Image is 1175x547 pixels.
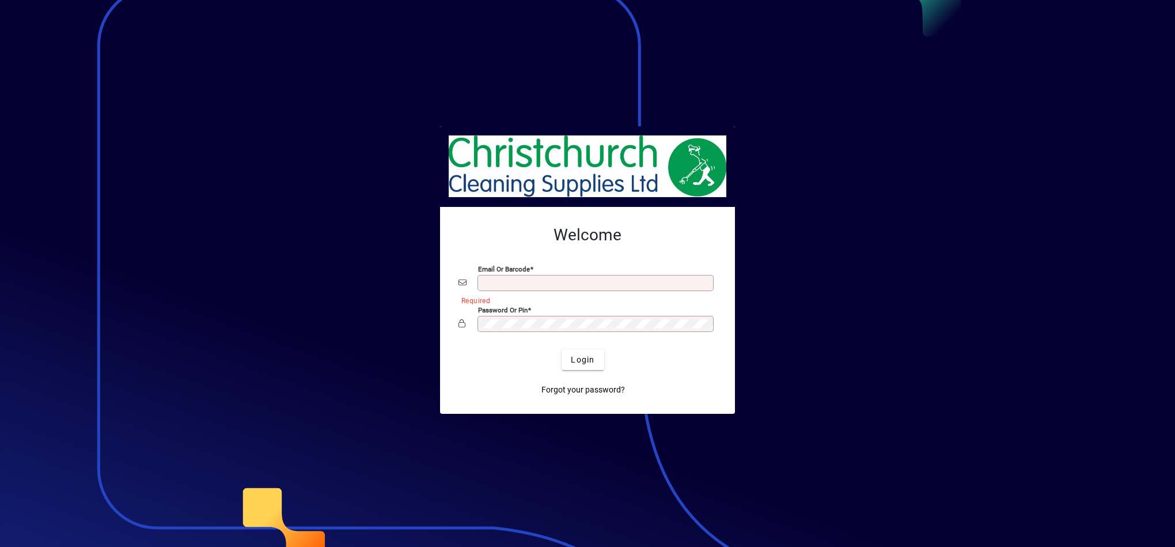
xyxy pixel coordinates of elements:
button: Login [562,349,604,370]
span: Forgot your password? [541,384,625,396]
mat-label: Password or Pin [478,306,528,314]
h2: Welcome [458,225,717,245]
mat-error: Required [461,294,707,306]
mat-label: Email or Barcode [478,265,530,273]
span: Login [571,354,594,366]
a: Forgot your password? [537,379,630,400]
